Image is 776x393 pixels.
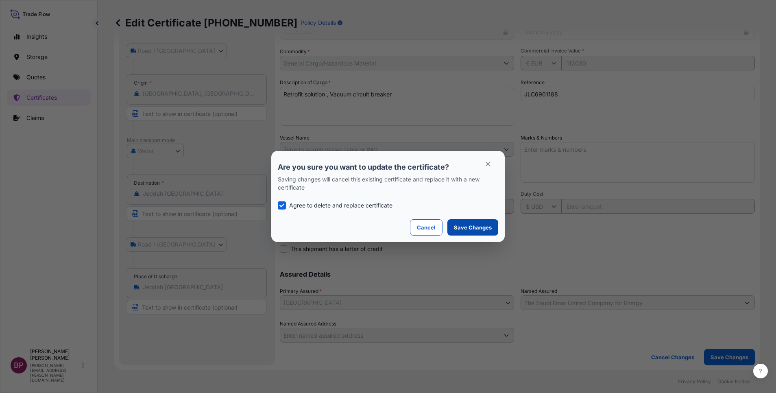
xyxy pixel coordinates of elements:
p: Cancel [417,223,436,231]
p: Save Changes [454,223,492,231]
p: Are you sure you want to update the certificate? [278,162,498,172]
p: Agree to delete and replace certificate [289,201,392,210]
p: Saving changes will cancel this existing certificate and replace it with a new certificate [278,175,498,192]
button: Cancel [410,219,442,236]
button: Save Changes [447,219,498,236]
